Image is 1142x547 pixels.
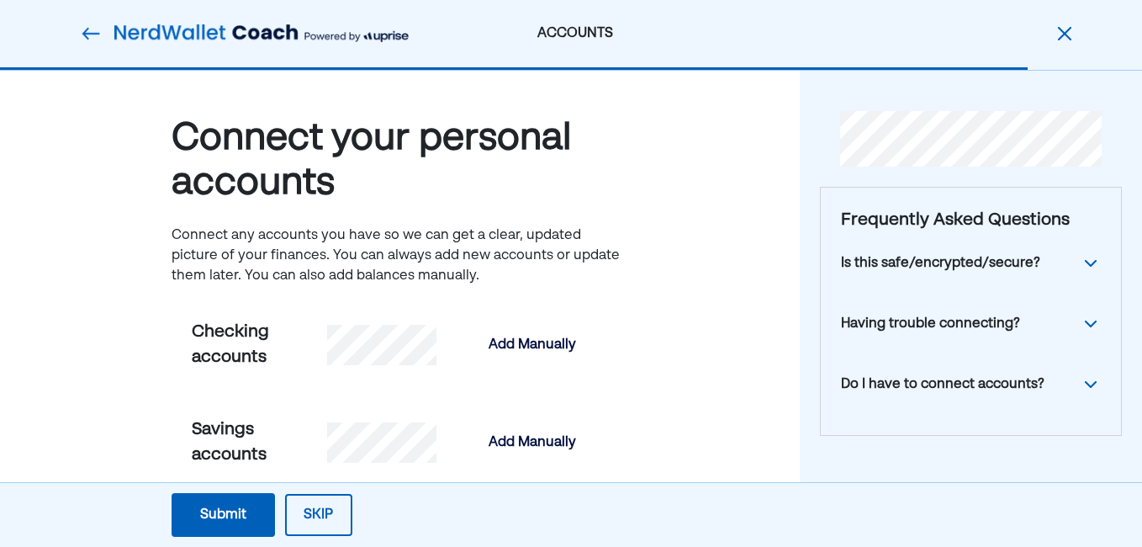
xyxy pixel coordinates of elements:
[841,253,1040,273] div: Is this safe/encrypted/secure?
[285,494,352,536] button: Skip
[489,433,576,453] div: Add Manually
[172,226,628,286] div: Connect any accounts you have so we can get a clear, updated picture of your finances. You can al...
[192,417,327,468] div: Savings accounts
[841,314,1020,334] div: Having trouble connecting?
[172,493,275,537] button: Submit
[410,24,742,44] div: ACCOUNTS
[841,208,1101,233] div: Frequently Asked Questions
[489,335,576,355] div: Add Manually
[841,374,1044,395] div: Do I have to connect accounts?
[172,117,628,206] div: Connect your personal accounts
[192,320,327,370] div: Checking accounts
[200,505,246,525] div: Submit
